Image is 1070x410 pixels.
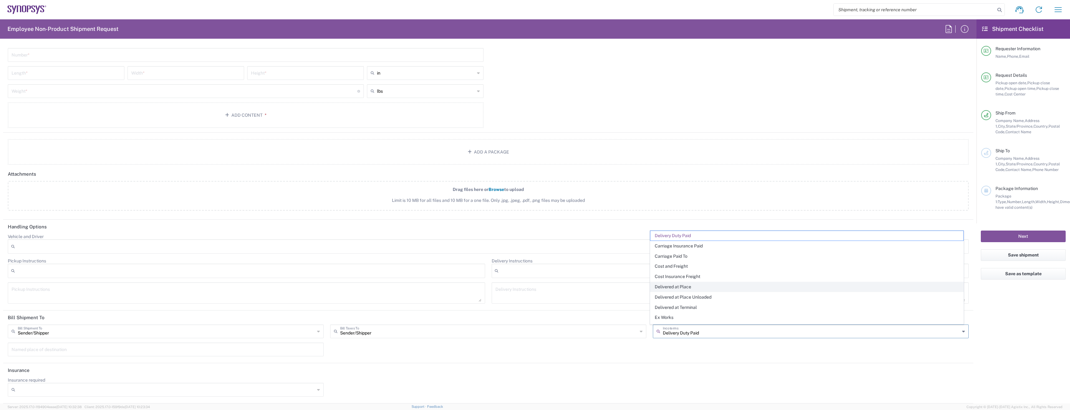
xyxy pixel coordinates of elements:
span: Type, [998,199,1007,204]
span: Height, [1047,199,1060,204]
h2: Handling Options [8,224,47,230]
span: Ex Works [650,313,963,322]
span: Phone Number [1032,167,1059,172]
span: City, [998,162,1006,166]
span: Package 1: [995,194,1011,204]
span: Drag files here or [453,187,489,192]
span: Pickup open date, [995,81,1027,85]
span: Company Name, [995,156,1025,161]
span: State/Province, [1006,124,1034,129]
span: Free Along Ship [650,323,963,333]
span: Package Information [995,186,1038,191]
span: Length, [1022,199,1035,204]
span: Delivered at Place [650,282,963,292]
label: Vehicle and Driver [8,234,44,239]
button: Next [981,231,1066,242]
label: Insurance required [8,377,45,383]
label: Delivery Instructions [492,258,533,264]
span: State/Province, [1006,162,1034,166]
span: [DATE] 10:23:34 [125,405,150,409]
button: Save as template [981,268,1066,280]
a: Support [412,405,427,408]
span: Ship To [995,148,1010,153]
span: Cost and Freight [650,261,963,271]
span: Carriage Insurance Paid [650,241,963,251]
label: Pickup Instructions [8,258,46,264]
span: Delivered at Place Unloaded [650,292,963,302]
h2: Attachments [8,171,36,177]
span: Pickup open time, [1005,86,1036,91]
span: Phone, [1007,54,1019,59]
h2: Bill Shipment To [8,315,45,321]
span: Cost Insurance Freight [650,272,963,281]
span: Browse [489,187,504,192]
span: Width, [1035,199,1047,204]
span: Limit is 10 MB for all files and 10 MB for a one file. Only .jpg, .jpeg, .pdf, .png files may be ... [22,197,955,204]
button: Add Content* [8,102,484,128]
span: to upload [504,187,524,192]
span: Contact Name [1005,129,1031,134]
span: Copyright © [DATE]-[DATE] Agistix Inc., All Rights Reserved [966,404,1063,410]
button: Save shipment [981,249,1066,261]
span: Email [1019,54,1029,59]
span: Cost Center [1005,92,1026,96]
span: Ship From [995,110,1015,115]
span: City, [998,124,1006,129]
span: Delivered at Terminal [650,303,963,312]
span: Country, [1034,162,1048,166]
span: Carriage Paid To [650,251,963,261]
h2: Shipment Checklist [982,25,1043,33]
span: Client: 2025.17.0-159f9de [84,405,150,409]
span: Number, [1007,199,1022,204]
span: Request Details [995,73,1027,78]
span: Delivery Duty Paid [650,231,963,241]
input: Shipment, tracking or reference number [834,4,995,16]
a: Feedback [427,405,443,408]
span: [DATE] 10:32:38 [56,405,82,409]
span: Company Name, [995,118,1025,123]
span: Contact Name, [1005,167,1032,172]
h2: Employee Non-Product Shipment Request [7,25,118,33]
h2: Insurance [8,367,30,373]
span: Name, [995,54,1007,59]
span: Requester Information [995,46,1040,51]
button: Add a Package [8,139,969,165]
span: Country, [1034,124,1048,129]
span: Server: 2025.17.0-1194904eeae [7,405,82,409]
